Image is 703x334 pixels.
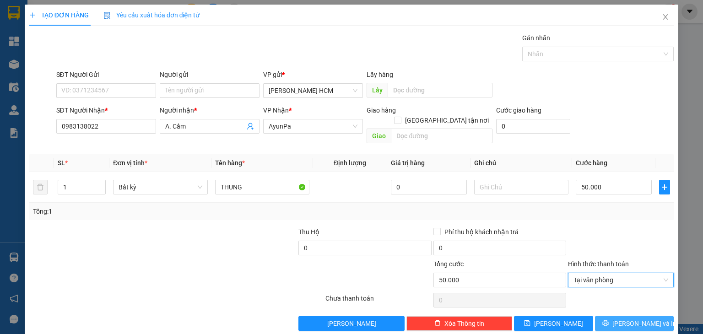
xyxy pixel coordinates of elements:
[662,13,669,21] span: close
[401,115,492,125] span: [GEOGRAPHIC_DATA] tận nơi
[441,227,522,237] span: Phí thu hộ khách nhận trả
[113,159,147,167] span: Đơn vị tính
[470,154,572,172] th: Ghi chú
[444,318,484,329] span: Xóa Thông tin
[573,273,668,287] span: Tại văn phòng
[263,107,289,114] span: VP Nhận
[298,316,404,331] button: [PERSON_NAME]
[4,12,117,34] span: Nhận: A HIỆP
[534,318,583,329] span: [PERSON_NAME]
[367,107,396,114] span: Giao hàng
[433,260,464,268] span: Tổng cước
[160,70,260,80] div: Người gửi
[602,320,609,327] span: printer
[367,83,388,97] span: Lấy
[215,159,245,167] span: Tên hàng
[56,70,156,80] div: SĐT Người Gửi
[406,316,512,331] button: deleteXóa Thông tin
[29,12,36,18] span: plus
[659,180,670,194] button: plus
[391,129,492,143] input: Dọc đường
[660,183,670,191] span: plus
[4,39,114,62] span: 0772516918
[29,11,89,19] span: TẠO ĐƠN HÀNG
[298,228,319,236] span: Thu Hộ
[496,107,541,114] label: Cước giao hàng
[524,320,530,327] span: save
[514,316,593,331] button: save[PERSON_NAME]
[334,159,366,167] span: Định lượng
[367,129,391,143] span: Giao
[263,70,363,80] div: VP gửi
[434,320,441,327] span: delete
[103,12,111,19] img: icon
[269,84,357,97] span: Trần Phú HCM
[367,71,393,78] span: Lấy hàng
[391,159,425,167] span: Giá trị hàng
[576,159,607,167] span: Cước hàng
[269,119,357,133] span: AyunPa
[119,180,202,194] span: Bất kỳ
[160,105,260,115] div: Người nhận
[595,316,674,331] button: printer[PERSON_NAME] và In
[58,159,65,167] span: SL
[33,206,272,216] div: Tổng: 1
[496,119,570,134] input: Cước giao hàng
[56,105,156,115] div: SĐT Người Nhận
[474,180,568,194] input: Ghi Chú
[522,34,550,42] label: Gán nhãn
[388,83,492,97] input: Dọc đường
[4,67,65,89] span: An Khê
[215,180,309,194] input: VD: Bàn, Ghế
[324,293,432,309] div: Chưa thanh toán
[327,318,376,329] span: [PERSON_NAME]
[391,180,467,194] input: 0
[612,318,676,329] span: [PERSON_NAME] và In
[103,11,200,19] span: Yêu cầu xuất hóa đơn điện tử
[653,5,678,30] button: Close
[33,180,48,194] button: delete
[247,123,254,130] span: user-add
[568,260,629,268] label: Hình thức thanh toán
